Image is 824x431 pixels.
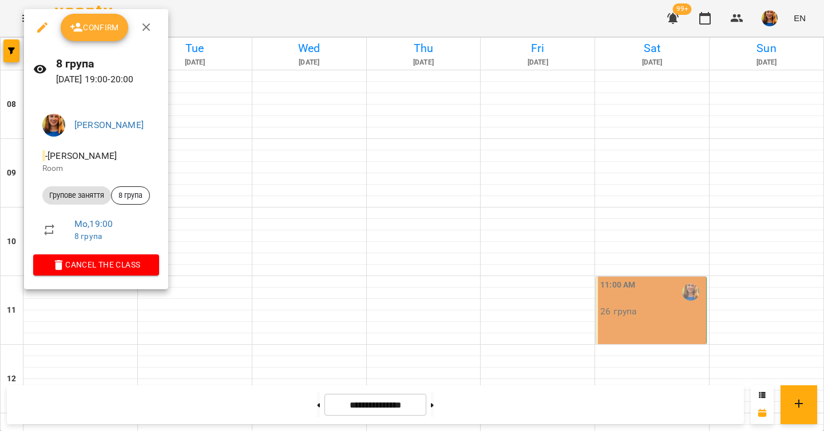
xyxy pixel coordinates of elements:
[112,190,149,201] span: 8 група
[42,258,150,272] span: Cancel the class
[70,21,119,34] span: Confirm
[74,232,102,241] a: 8 група
[111,186,150,205] div: 8 група
[61,14,128,41] button: Confirm
[42,190,111,201] span: Групове заняття
[42,163,150,174] p: Room
[33,254,159,275] button: Cancel the class
[74,218,113,229] a: Mo , 19:00
[56,55,159,73] h6: 8 група
[42,114,65,137] img: 0c2b26133b8a38b5e2c6b0c6c994da61.JPG
[74,119,144,130] a: [PERSON_NAME]
[42,150,119,161] span: - [PERSON_NAME]
[56,73,159,86] p: [DATE] 19:00 - 20:00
